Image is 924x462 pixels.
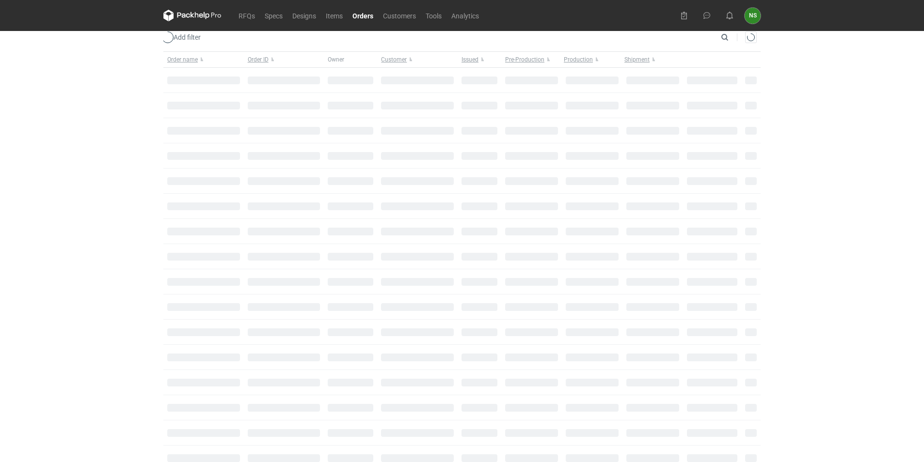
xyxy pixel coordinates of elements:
[745,8,761,24] button: NS
[321,10,348,21] a: Items
[624,56,650,63] span: Shipment
[167,56,198,63] span: Order name
[163,52,244,67] button: Order name
[328,56,344,63] span: Owner
[564,56,593,63] span: Production
[287,10,321,21] a: Designs
[458,52,501,67] button: Issued
[719,31,750,43] input: Search
[161,31,201,43] button: Add filter
[248,56,269,63] span: Order ID
[501,52,562,67] button: Pre-Production
[505,56,544,63] span: Pre-Production
[162,31,201,43] span: Add filter
[562,52,622,67] button: Production
[244,52,324,67] button: Order ID
[234,10,260,21] a: RFQs
[462,56,478,63] span: Issued
[446,10,484,21] a: Analytics
[378,10,421,21] a: Customers
[260,10,287,21] a: Specs
[348,10,378,21] a: Orders
[745,8,761,24] div: Natalia Stępak
[163,10,222,21] svg: Packhelp Pro
[622,52,683,67] button: Shipment
[381,56,407,63] span: Customer
[377,52,458,67] button: Customer
[421,10,446,21] a: Tools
